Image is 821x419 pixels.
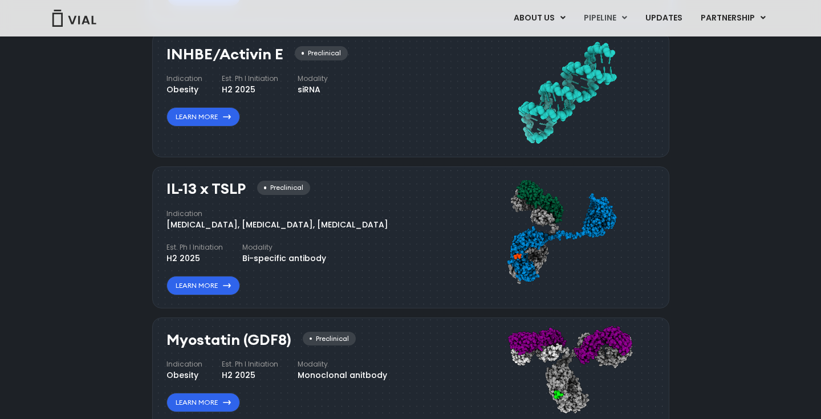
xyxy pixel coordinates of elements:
[166,181,246,197] h3: IL-13 x TSLP
[298,369,387,381] div: Monoclonal anitbody
[166,359,202,369] h4: Indication
[166,276,240,295] a: Learn More
[166,74,202,84] h4: Indication
[505,9,574,28] a: ABOUT USMenu Toggle
[166,84,202,96] div: Obesity
[692,9,775,28] a: PARTNERSHIPMenu Toggle
[298,74,328,84] h4: Modality
[575,9,636,28] a: PIPELINEMenu Toggle
[295,46,348,60] div: Preclinical
[166,219,388,231] div: [MEDICAL_DATA], [MEDICAL_DATA], [MEDICAL_DATA]
[51,10,97,27] img: Vial Logo
[303,332,356,346] div: Preclinical
[166,332,291,348] h3: Myostatin (GDF8)
[166,107,240,127] a: Learn More
[257,181,310,195] div: Preclinical
[166,46,283,63] h3: INHBE/Activin E
[166,393,240,412] a: Learn More
[222,84,278,96] div: H2 2025
[222,369,278,381] div: H2 2025
[166,253,223,265] div: H2 2025
[166,209,388,219] h4: Indication
[298,84,328,96] div: siRNA
[242,253,326,265] div: Bi-specific antibody
[298,359,387,369] h4: Modality
[636,9,691,28] a: UPDATES
[222,74,278,84] h4: Est. Ph I Initiation
[166,242,223,253] h4: Est. Ph I Initiation
[166,369,202,381] div: Obesity
[222,359,278,369] h4: Est. Ph I Initiation
[242,242,326,253] h4: Modality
